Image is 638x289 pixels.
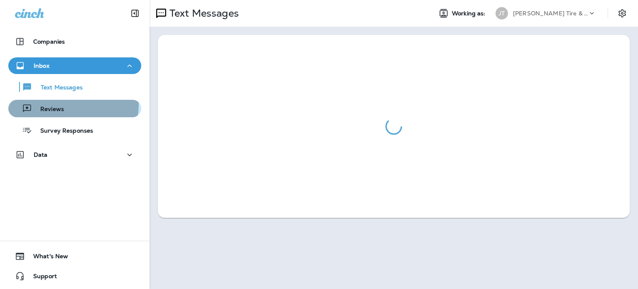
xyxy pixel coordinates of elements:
[33,38,65,45] p: Companies
[166,7,239,20] p: Text Messages
[32,127,93,135] p: Survey Responses
[8,146,141,163] button: Data
[496,7,508,20] div: JT
[8,100,141,117] button: Reviews
[452,10,487,17] span: Working as:
[8,57,141,74] button: Inbox
[25,273,57,283] span: Support
[34,62,49,69] p: Inbox
[32,84,83,92] p: Text Messages
[8,78,141,96] button: Text Messages
[8,121,141,139] button: Survey Responses
[8,33,141,50] button: Companies
[513,10,588,17] p: [PERSON_NAME] Tire & Auto
[32,106,64,114] p: Reviews
[8,248,141,264] button: What's New
[25,253,68,263] span: What's New
[615,6,630,21] button: Settings
[123,5,147,22] button: Collapse Sidebar
[8,268,141,284] button: Support
[34,151,48,158] p: Data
